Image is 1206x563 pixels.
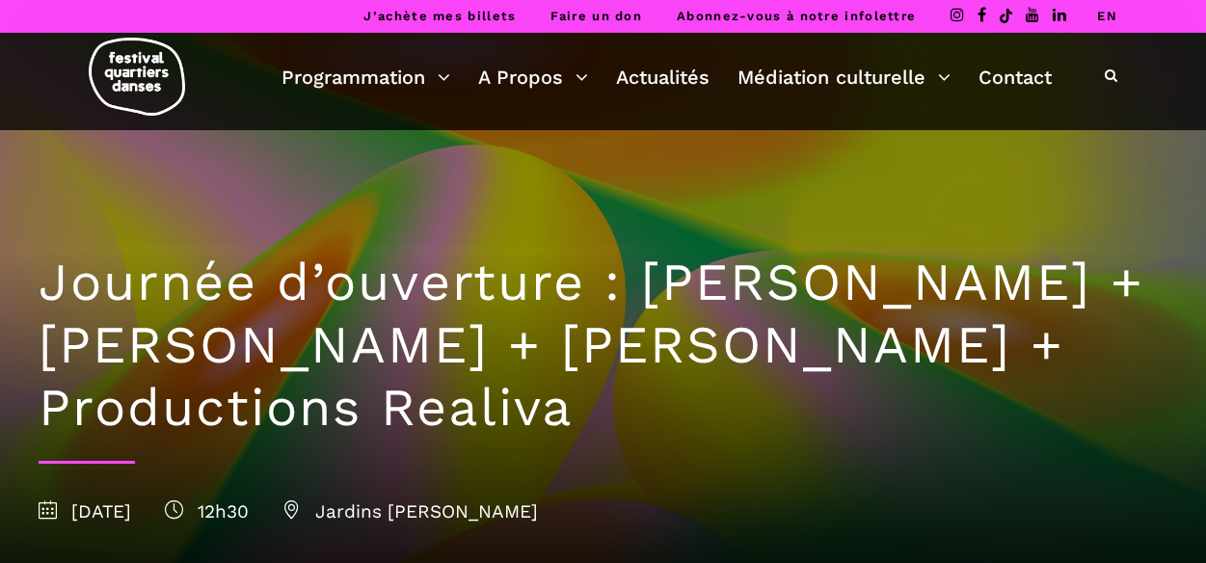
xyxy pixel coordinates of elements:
[39,500,131,523] span: [DATE]
[39,252,1167,439] h1: Journée d’ouverture : [PERSON_NAME] + [PERSON_NAME] + [PERSON_NAME] + Productions Realiva
[478,61,588,94] a: A Propos
[89,38,185,116] img: logo-fqd-med
[550,9,642,23] a: Faire un don
[978,61,1052,94] a: Contact
[281,61,450,94] a: Programmation
[616,61,710,94] a: Actualités
[363,9,516,23] a: J’achète mes billets
[282,500,538,523] span: Jardins [PERSON_NAME]
[737,61,951,94] a: Médiation culturelle
[677,9,916,23] a: Abonnez-vous à notre infolettre
[1097,9,1117,23] a: EN
[165,500,249,523] span: 12h30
